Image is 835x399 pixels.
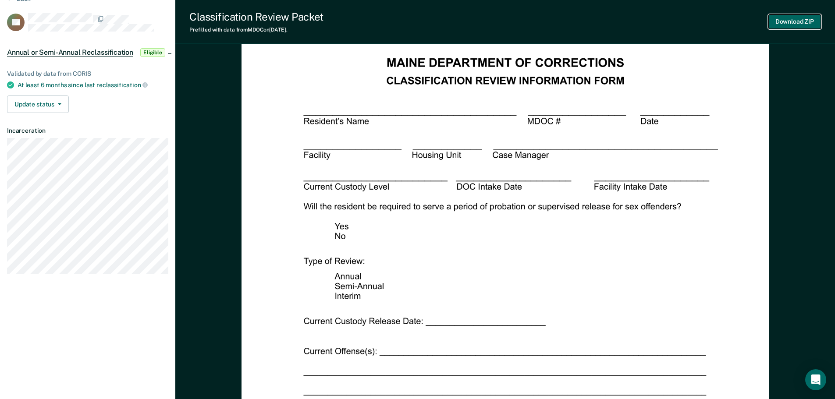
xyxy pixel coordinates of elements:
div: Open Intercom Messenger [805,369,826,390]
span: Annual or Semi-Annual Reclassification [7,48,133,57]
button: Update status [7,95,69,113]
div: Classification Review Packet [189,11,323,23]
span: reclassification [96,81,148,88]
dt: Incarceration [7,127,168,134]
div: Prefilled with data from MDOC on [DATE] . [189,27,323,33]
div: At least 6 months since last [18,81,168,89]
div: Validated by data from CORIS [7,70,168,78]
button: Download ZIP [768,14,821,29]
span: Eligible [140,48,165,57]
